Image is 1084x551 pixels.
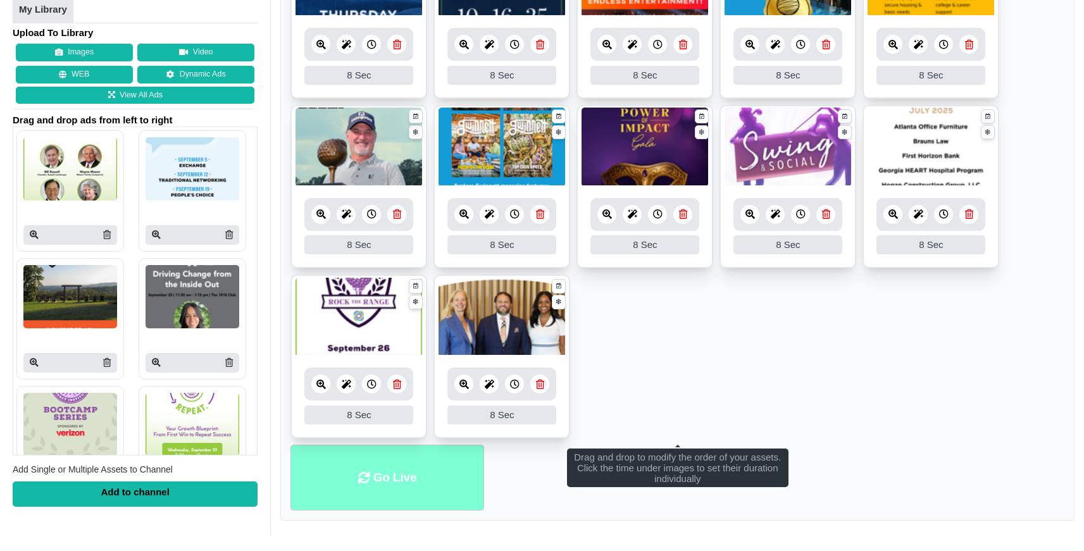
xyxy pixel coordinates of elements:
[447,235,556,254] div: 8 Sec
[868,108,994,187] img: 248.287 kb
[733,235,842,254] div: 8 Sec
[146,393,239,456] img: P250x250 image processing20250818 804745 1tjzl0h
[876,235,985,254] div: 8 Sec
[13,481,258,507] div: Add to channel
[137,44,254,61] button: Video
[590,66,699,85] div: 8 Sec
[439,108,565,187] img: 2.316 mb
[23,393,117,456] img: P250x250 image processing20250818 804745 1pvy546
[733,66,842,85] div: 8 Sec
[23,137,117,201] img: P250x250 image processing20250827 996236 1q382u
[16,87,254,104] a: View All Ads
[582,108,708,187] img: 2.226 mb
[13,464,173,474] span: Add Single or Multiple Assets to Channel
[137,66,254,84] a: Dynamic Ads
[13,114,258,127] span: Drag and drop ads from left to right
[304,406,413,424] div: 8 Sec
[876,66,985,85] div: 8 Sec
[296,278,422,357] img: 1940.774 kb
[439,278,565,357] img: 4.016 mb
[1021,490,1084,551] iframe: Chat Widget
[290,445,484,511] li: Go Live
[146,265,239,328] img: P250x250 image processing20250821 913637 koreyu
[304,235,413,254] div: 8 Sec
[146,137,239,201] img: P250x250 image processing20250826 996236 1e0j4uy
[16,44,133,61] button: Images
[296,108,422,187] img: 11.268 mb
[23,265,117,328] img: P250x250 image processing20250825 996236 115ymyf
[725,108,851,187] img: 4.659 mb
[447,66,556,85] div: 8 Sec
[13,27,258,39] h4: Upload To Library
[304,66,413,85] div: 8 Sec
[590,235,699,254] div: 8 Sec
[16,66,133,84] button: WEB
[447,406,556,424] div: 8 Sec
